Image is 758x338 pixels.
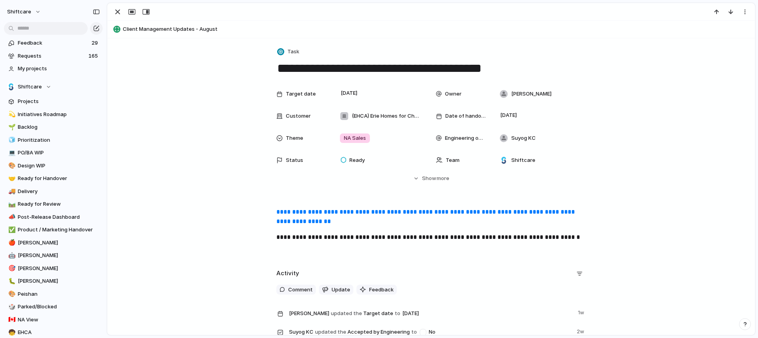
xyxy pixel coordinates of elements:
div: 🤝 [8,174,14,183]
a: 🇨🇦NA View [4,314,103,326]
a: 🚚Delivery [4,186,103,197]
div: 🇨🇦 [8,315,14,324]
a: 🛤️Ready for Review [4,198,103,210]
a: 🧊Prioritization [4,134,103,146]
button: Feedback [356,285,397,295]
span: Shiftcare [18,83,42,91]
span: Accepted by Engineering [289,326,572,337]
span: Show [422,175,436,182]
a: Feedback29 [4,37,103,49]
span: Peishan [18,290,100,298]
span: 1w [578,307,586,317]
span: more [437,175,449,182]
span: [PERSON_NAME] [289,310,329,317]
a: 🎲Parked/Blocked [4,301,103,313]
div: 🎨 [8,161,14,170]
a: 🤖[PERSON_NAME] [4,250,103,261]
span: Ready for Review [18,200,100,208]
span: Client Management Updates - August [123,25,751,33]
span: Target date [289,307,573,319]
div: 🍎[PERSON_NAME] [4,237,103,249]
div: 🎲 [8,302,14,312]
button: 🎯 [7,265,15,272]
div: 🎨Peishan [4,288,103,300]
a: My projects [4,63,103,75]
div: 📣 [8,212,14,222]
span: Date of handover [445,112,486,120]
span: Parked/Blocked [18,303,100,311]
span: 29 [92,39,99,47]
button: 🚚 [7,188,15,195]
a: 🌱Backlog [4,121,103,133]
a: 🤝Ready for Handover [4,173,103,184]
a: Projects [4,96,103,107]
span: NA Sales [344,134,366,142]
button: 🇨🇦 [7,316,15,324]
div: 💻 [8,148,14,158]
span: Ready [349,156,365,164]
span: Product / Marketing Handover [18,226,100,234]
div: 🚚 [8,187,14,196]
span: Shiftcare [511,156,535,164]
button: 💫 [7,111,15,118]
button: Client Management Updates - August [111,23,751,36]
button: 🎲 [7,303,15,311]
a: 🐛[PERSON_NAME] [4,275,103,287]
div: 💫 [8,110,14,119]
button: 💻 [7,149,15,157]
div: 🎨Design WIP [4,160,103,172]
a: ✅Product / Marketing Handover [4,224,103,236]
span: (EHCA) Erie Homes for Children and Adults [352,112,420,120]
span: EHCA [18,329,100,336]
span: Projects [18,98,100,105]
button: Update [319,285,353,295]
span: updated the [315,328,346,336]
a: 💻PO/BA WIP [4,147,103,159]
span: Task [287,48,299,56]
button: Showmore [276,171,586,186]
h2: Activity [276,269,299,278]
div: 💫Initiatives Roadmap [4,109,103,120]
span: Requests [18,52,86,60]
div: 🛤️ [8,200,14,209]
span: to [411,328,417,336]
span: [DATE] [339,88,360,98]
span: Status [286,156,303,164]
span: [PERSON_NAME] [511,90,552,98]
button: 🤖 [7,252,15,259]
button: Task [276,46,302,58]
div: 🌱 [8,123,14,132]
button: ✅ [7,226,15,234]
span: Update [332,286,350,294]
span: Feedback [369,286,394,294]
span: Suyog KC [511,134,536,142]
span: 2w [577,326,586,336]
span: Target date [286,90,316,98]
button: 🧒 [7,329,15,336]
button: 🤝 [7,175,15,182]
span: [PERSON_NAME] [18,277,100,285]
span: shiftcare [7,8,31,16]
span: to [395,310,400,317]
span: Comment [288,286,313,294]
div: 🐛 [8,277,14,286]
a: 📣Post-Release Dashboard [4,211,103,223]
div: 🍎 [8,238,14,247]
span: updated the [331,310,362,317]
button: Shiftcare [4,81,103,93]
button: 🎨 [7,162,15,170]
button: Comment [276,285,316,295]
div: 🎯[PERSON_NAME] [4,263,103,274]
span: Ready for Handover [18,175,100,182]
span: No [429,328,435,336]
div: 🎯 [8,264,14,273]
